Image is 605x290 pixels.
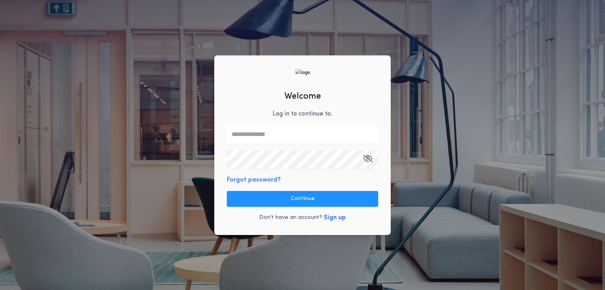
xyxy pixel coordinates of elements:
[273,109,332,119] p: Log in to continue to .
[324,213,346,222] button: Sign up
[259,214,322,222] p: Don't have an account?
[227,175,281,185] button: Forgot password?
[295,69,310,76] img: logo
[227,191,378,207] button: Continue
[284,90,321,103] h2: Welcome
